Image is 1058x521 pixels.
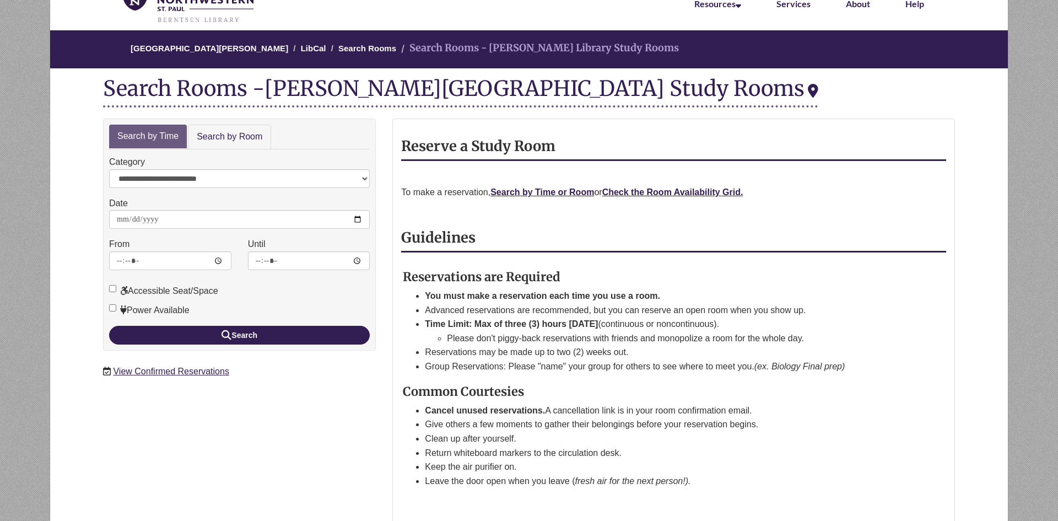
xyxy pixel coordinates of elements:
strong: Reserve a Study Room [401,137,555,155]
strong: Reservations are Required [403,269,560,284]
div: Search Rooms - [103,77,818,108]
a: Search by Room [188,125,271,149]
li: Clean up after yourself. [425,432,920,446]
div: [PERSON_NAME][GEOGRAPHIC_DATA] Study Rooms [264,75,818,101]
li: (continuous or noncontinuous). [425,317,920,345]
strong: Time Limit: Max of three (3) hours [DATE] [425,319,598,329]
strong: Cancel unused reservations. [425,406,545,415]
a: View Confirmed Reservations [113,367,229,376]
a: Search Rooms [338,44,396,53]
li: A cancellation link is in your room confirmation email. [425,404,920,418]
em: fresh air for the next person!). [575,476,691,486]
label: Category [109,155,145,169]
strong: Guidelines [401,229,476,246]
label: Power Available [109,303,190,318]
li: Please don't piggy-back reservations with friends and monopolize a room for the whole day. [447,331,920,346]
p: To make a reservation, or [401,185,946,200]
strong: You must make a reservation each time you use a room. [425,291,660,300]
a: Search by Time or Room [490,187,594,197]
li: Search Rooms - [PERSON_NAME] Library Study Rooms [398,40,679,56]
label: Until [248,237,266,251]
input: Accessible Seat/Space [109,285,116,292]
a: Search by Time [109,125,187,148]
label: From [109,237,129,251]
li: Keep the air purifier on. [425,460,920,474]
nav: Breadcrumb [26,30,1032,68]
li: Group Reservations: Please "name" your group for others to see where to meet you. [425,359,920,374]
strong: Common Courtesies [403,384,524,399]
label: Date [109,196,128,211]
li: Advanced reservations are recommended, but you can reserve an open room when you show up. [425,303,920,318]
li: Give others a few moments to gather their belongings before your reservation begins. [425,417,920,432]
em: (ex. Biology Final prep) [754,362,845,371]
li: Return whiteboard markers to the circulation desk. [425,446,920,460]
button: Search [109,326,370,345]
label: Accessible Seat/Space [109,284,218,298]
input: Power Available [109,304,116,311]
li: Reservations may be made up to two (2) weeks out. [425,345,920,359]
a: LibCal [301,44,326,53]
a: Check the Room Availability Grid. [602,187,743,197]
a: [GEOGRAPHIC_DATA][PERSON_NAME] [131,44,288,53]
li: Leave the door open when you leave ( [425,474,920,488]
